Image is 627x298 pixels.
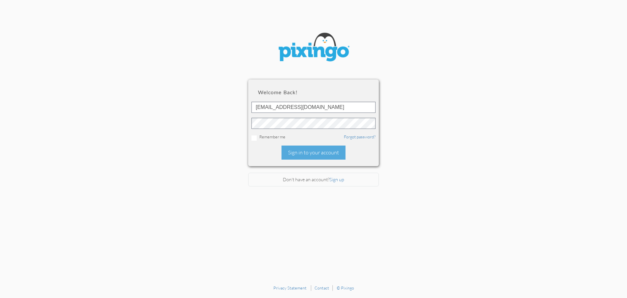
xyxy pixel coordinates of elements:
[248,173,379,187] div: Don't have an account?
[273,285,307,290] a: Privacy Statement
[258,89,369,95] h2: Welcome back!
[281,146,346,160] div: Sign in to your account
[274,29,353,66] img: pixingo logo
[251,102,376,113] input: ID or Email
[330,177,344,182] a: Sign up
[251,134,376,141] div: Remember me
[344,134,376,139] a: Forgot password?
[314,285,329,290] a: Contact
[337,285,354,290] a: © Pixingo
